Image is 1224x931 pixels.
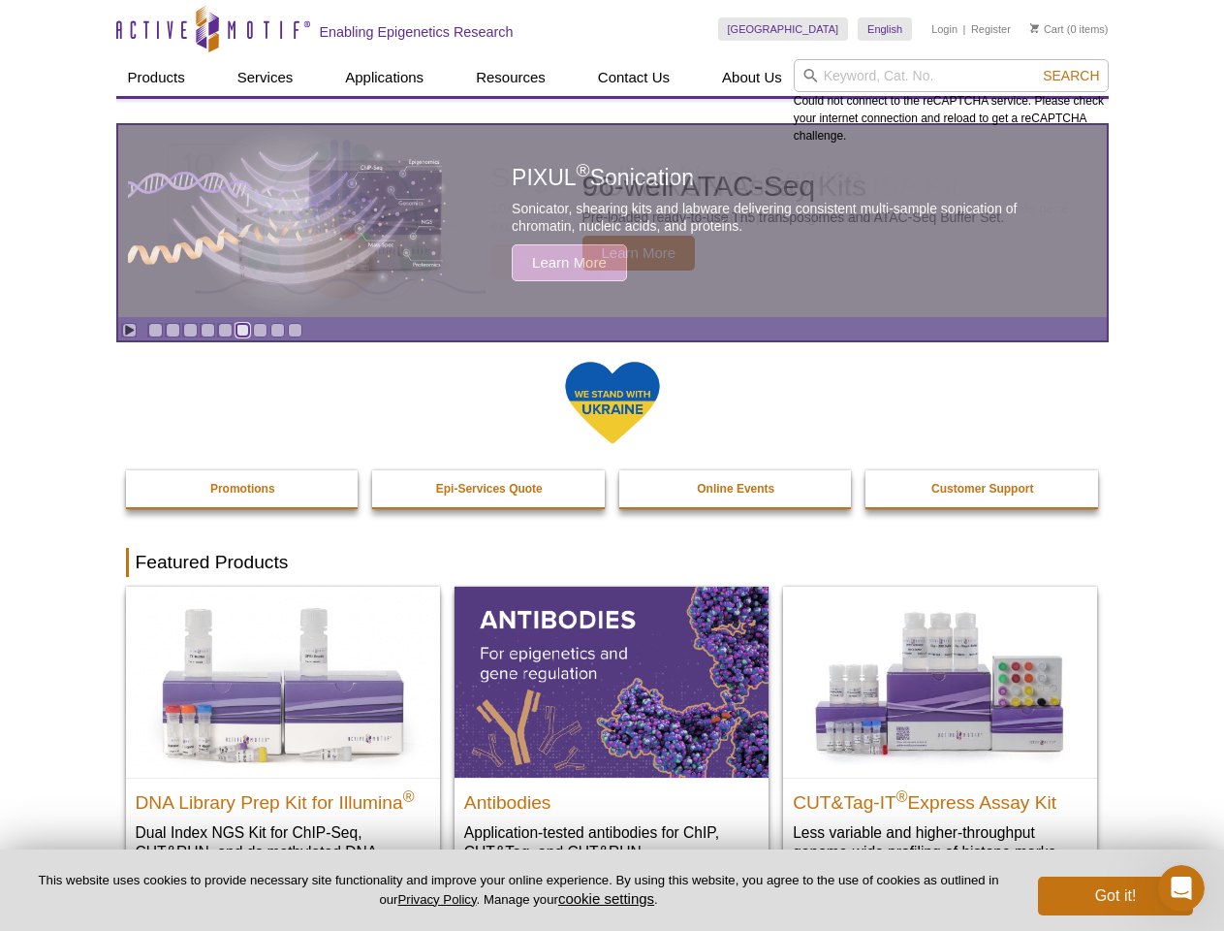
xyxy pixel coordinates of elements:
strong: Epi-Services Quote [436,482,543,496]
a: DNA Library Prep Kit for Illumina DNA Library Prep Kit for Illumina® Dual Index NGS Kit for ChIP-... [126,587,440,900]
a: Epi-Services Quote [372,470,607,507]
a: Cart [1030,22,1064,36]
button: cookie settings [558,890,654,907]
img: PIXUL sonication [128,124,448,318]
a: Products [116,59,197,96]
input: Keyword, Cat. No. [794,59,1109,92]
a: [GEOGRAPHIC_DATA] [718,17,849,41]
iframe: Intercom live chat [1158,865,1205,912]
a: Go to slide 2 [166,323,180,337]
span: Learn More [512,244,627,281]
a: All Antibodies Antibodies Application-tested antibodies for ChIP, CUT&Tag, and CUT&RUN. [455,587,769,881]
a: Applications [333,59,435,96]
strong: Online Events [697,482,774,496]
a: Register [971,22,1011,36]
a: English [858,17,912,41]
a: PIXUL sonication PIXUL®Sonication Sonicator, shearing kits and labware delivering consistent mult... [118,125,1107,317]
p: Dual Index NGS Kit for ChIP-Seq, CUT&RUN, and ds methylated DNA assays. [136,822,430,882]
h2: DNA Library Prep Kit for Illumina [136,784,430,813]
sup: ® [896,787,908,804]
p: Less variable and higher-throughput genome-wide profiling of histone marks​. [793,822,1087,862]
a: Go to slide 4 [201,323,215,337]
a: Online Events [619,470,854,507]
span: PIXUL Sonication [512,165,694,190]
a: Login [931,22,957,36]
p: This website uses cookies to provide necessary site functionality and improve your online experie... [31,872,1006,909]
sup: ® [577,161,590,181]
a: Go to slide 9 [288,323,302,337]
a: About Us [710,59,794,96]
button: Got it! [1038,877,1193,915]
img: All Antibodies [455,587,769,777]
strong: Promotions [210,482,275,496]
div: Could not connect to the reCAPTCHA service. Please check your internet connection and reload to g... [794,59,1109,144]
a: CUT&Tag-IT® Express Assay Kit CUT&Tag-IT®Express Assay Kit Less variable and higher-throughput ge... [783,587,1097,881]
article: PIXUL Sonication [118,125,1107,317]
li: (0 items) [1030,17,1109,41]
strong: Customer Support [931,482,1033,496]
h2: CUT&Tag-IT Express Assay Kit [793,784,1087,813]
img: Your Cart [1030,23,1039,33]
img: CUT&Tag-IT® Express Assay Kit [783,587,1097,777]
a: Privacy Policy [397,892,476,907]
a: Go to slide 3 [183,323,198,337]
a: Promotions [126,470,361,507]
a: Services [226,59,305,96]
a: Toggle autoplay [122,323,137,337]
img: DNA Library Prep Kit for Illumina [126,587,440,777]
h2: Enabling Epigenetics Research [320,23,514,41]
h2: Featured Products [126,548,1099,577]
p: Application-tested antibodies for ChIP, CUT&Tag, and CUT&RUN. [464,822,759,862]
a: Go to slide 6 [235,323,250,337]
a: Go to slide 7 [253,323,267,337]
a: Go to slide 8 [270,323,285,337]
a: Customer Support [865,470,1100,507]
p: Sonicator, shearing kits and labware delivering consistent multi-sample sonication of chromatin, ... [512,200,1062,235]
a: Contact Us [586,59,681,96]
a: Resources [464,59,557,96]
img: We Stand With Ukraine [564,360,661,446]
a: Go to slide 1 [148,323,163,337]
h2: Antibodies [464,784,759,813]
li: | [963,17,966,41]
button: Search [1037,67,1105,84]
span: Search [1043,68,1099,83]
a: Go to slide 5 [218,323,233,337]
sup: ® [403,787,415,804]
